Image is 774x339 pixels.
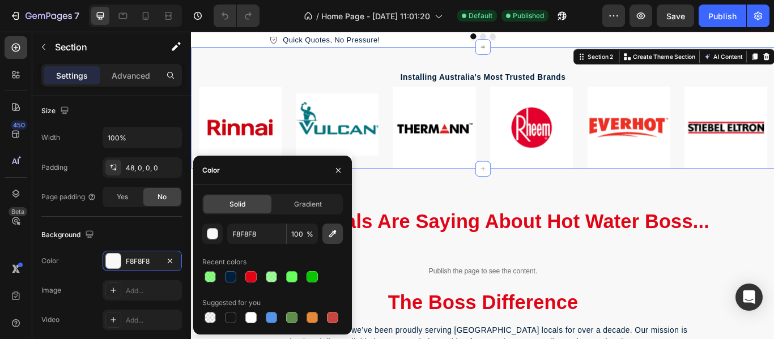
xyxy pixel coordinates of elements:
div: Add... [126,315,179,325]
div: Padding [41,162,67,173]
div: Section 2 [460,24,494,35]
input: Eg: FFFFFF [227,224,286,244]
span: Save [666,11,685,21]
span: Published [513,11,544,21]
img: gempages_530719710572971228-fd649610-e17d-4b3c-952e-fefebf09f019.jpg [462,64,558,160]
p: Installing Australia's Most Trusted Brands [10,46,670,60]
div: 450 [11,121,27,130]
div: F8F8F8 [126,256,159,267]
span: Solid [229,199,245,209]
img: gempages_530719710572971228-a93bd73d-7cc7-4b48-9b03-bfbd5124dac8.jpg [348,64,445,160]
div: Video [41,315,59,325]
div: Undo/Redo [214,5,260,27]
p: Section [55,40,148,54]
input: Auto [103,127,181,148]
img: gempages_530719710572971228-cd82983e-3997-4cc5-b8fd-f6d2c8210f6a.jpg [235,64,331,160]
div: Recent colors [202,257,246,267]
div: Color [41,256,59,266]
span: % [307,229,313,239]
button: Publish [699,5,746,27]
div: Beta [8,207,27,216]
div: Open Intercom Messenger [735,284,763,311]
div: Width [41,132,60,143]
button: 7 [5,5,84,27]
span: / [316,10,319,22]
button: AI Content [595,23,645,36]
div: Image [41,285,61,295]
div: Suggested for you [202,298,261,308]
p: Settings [56,70,88,81]
div: Publish [708,10,737,22]
iframe: To enrich screen reader interactions, please activate Accessibility in Grammarly extension settings [191,32,774,339]
span: No [158,192,167,202]
div: Page padding [41,192,96,202]
div: Color [202,165,220,175]
img: gempages_530719710572971228-d73fd135-bf5b-4a66-9e84-86ec10370296.jpg [575,64,671,160]
div: Size [41,104,71,119]
img: gempages_530719710572971228-3c2fef12-6af6-46ae-b18c-777024d6a403.jpg [8,64,105,160]
p: 7 [74,9,79,23]
span: Gradient [294,199,322,209]
span: Yes [117,192,128,202]
div: 48, 0, 0, 0 [126,163,179,173]
h2: What Locals Are Saying About Hot Water Boss... [8,205,671,237]
span: Default [469,11,492,21]
span: Home Page - [DATE] 11:01:20 [321,10,430,22]
button: Save [657,5,694,27]
img: gempages_530719710572971228-4395ef0c-185d-439c-9848-e70bc52abb23.jpg [122,72,218,145]
p: Advanced [112,70,150,81]
div: Background [41,228,96,243]
div: Add... [126,286,179,296]
p: Publish the page to see the content. [8,273,671,285]
p: Create Theme Section [515,24,588,35]
h2: The Boss Difference [65,300,615,332]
